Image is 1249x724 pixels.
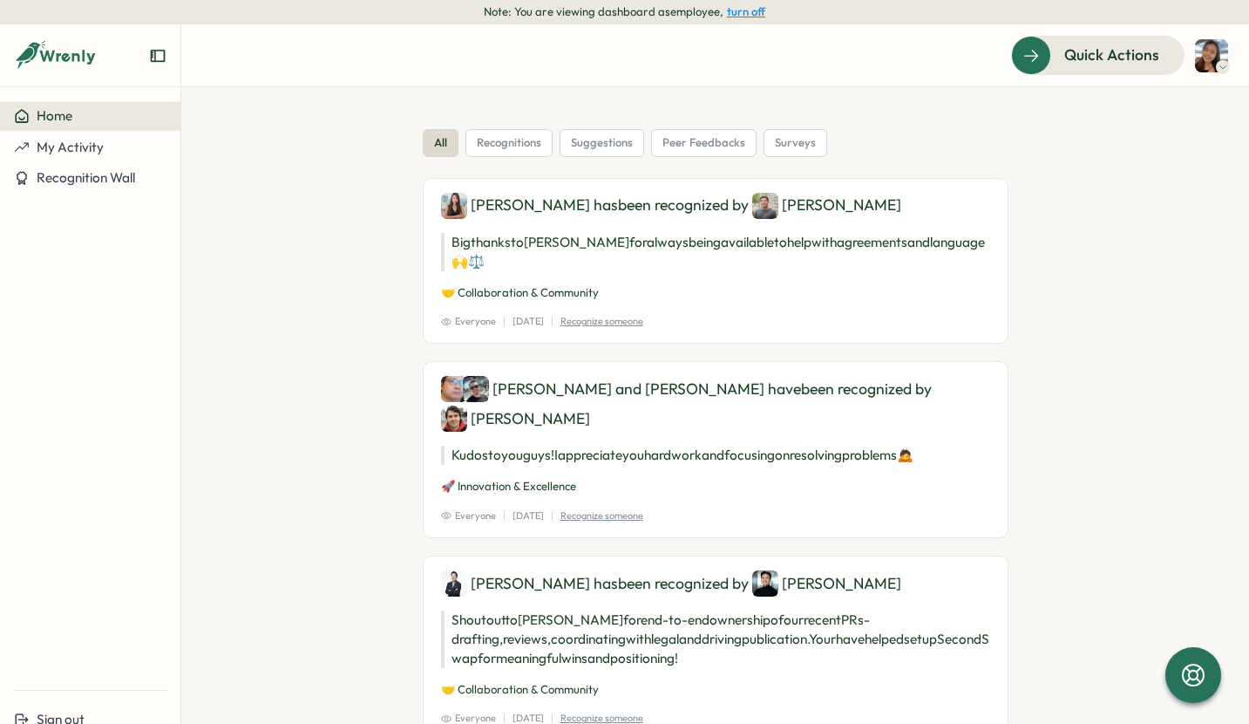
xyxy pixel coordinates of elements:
div: [PERSON_NAME] has been recognized by [441,193,990,219]
span: Note: You are viewing dashboard as employee , [484,4,723,20]
img: Yushi Huang [441,376,467,402]
p: 🤝 Collaboration & Community [441,682,990,698]
span: all [434,135,447,151]
button: Quick Actions [1011,36,1185,74]
p: Big thanks to [PERSON_NAME] for always being available to help with agreements and language 🙌 ⚖️ [441,233,990,271]
p: [DATE] [512,509,544,523]
div: [PERSON_NAME] [752,193,901,219]
div: [PERSON_NAME] has been recognized by [441,570,990,597]
div: [PERSON_NAME] [441,406,590,432]
img: Cheryl Lau [441,193,467,219]
span: Everyone [441,509,496,523]
img: Denis Nebytov [441,406,467,432]
p: | [551,314,553,329]
span: surveys [775,135,816,151]
p: 🚀 Innovation & Excellence [441,479,990,495]
button: turn off [727,5,765,18]
img: Tracy [1195,39,1228,72]
p: Kudos to you guys! I appreciate you hard work and focusing on resolving problems 🙇 [441,446,990,465]
img: Tyler Wales [752,193,778,219]
span: Home [37,108,72,125]
span: Recognition Wall [37,169,135,186]
p: Recognize someone [560,509,643,523]
span: My Activity [37,139,104,155]
img: Eugene Tan [752,570,778,597]
img: Sorin Chis [463,376,489,402]
img: Albert Kim [441,570,467,597]
p: Recognize someone [560,314,643,329]
span: peer feedbacks [662,135,745,151]
div: [PERSON_NAME] and [PERSON_NAME] have been recognized by [441,376,990,432]
p: Shoutout to [PERSON_NAME] for end-to-end ownership of our recent PRs - drafting, reviews, coordin... [441,611,990,668]
p: | [503,509,506,523]
button: Expand sidebar [149,47,166,65]
span: Quick Actions [1064,44,1159,66]
p: 🤝 Collaboration & Community [441,285,990,301]
span: recognitions [477,135,541,151]
p: | [503,314,506,329]
p: [DATE] [512,314,544,329]
span: suggestions [571,135,633,151]
span: Everyone [441,314,496,329]
p: | [551,509,553,523]
div: [PERSON_NAME] [752,570,901,597]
